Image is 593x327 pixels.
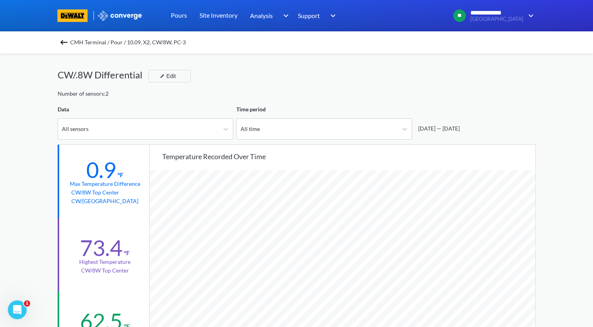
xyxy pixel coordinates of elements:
img: downArrow.svg [523,11,536,20]
div: Temperature recorded over time [162,151,535,162]
div: All sensors [62,125,89,133]
span: [GEOGRAPHIC_DATA] [470,16,523,22]
p: CW/8W Top Center [81,266,129,275]
div: Highest temperature [79,258,131,266]
img: logo_ewhite.svg [97,11,143,21]
div: CW/.8W Differential [58,67,149,82]
span: CMH Terminal / Pour / 10.09, X2, CW/8W, PC-3 [70,37,186,48]
div: Number of sensors: 2 [58,89,109,98]
img: edit-icon.svg [160,74,165,78]
span: Support [298,11,320,20]
div: Data [58,105,233,114]
div: 0.9 [86,156,116,183]
span: Analysis [250,11,273,20]
div: Time period [236,105,412,114]
a: branding logo [58,9,97,22]
img: branding logo [58,9,88,22]
img: downArrow.svg [278,11,291,20]
img: backspace.svg [59,38,69,47]
div: Edit [157,71,177,81]
iframe: Intercom live chat [8,300,27,319]
div: Max temperature difference [70,180,140,188]
p: CW/8W Top Center [71,188,138,197]
div: 73.4 [80,234,122,261]
span: 1 [24,300,30,307]
img: downArrow.svg [325,11,338,20]
div: All time [241,125,260,133]
p: CW/[GEOGRAPHIC_DATA] [71,197,138,205]
div: [DATE] — [DATE] [415,124,460,133]
button: Edit [149,70,191,82]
